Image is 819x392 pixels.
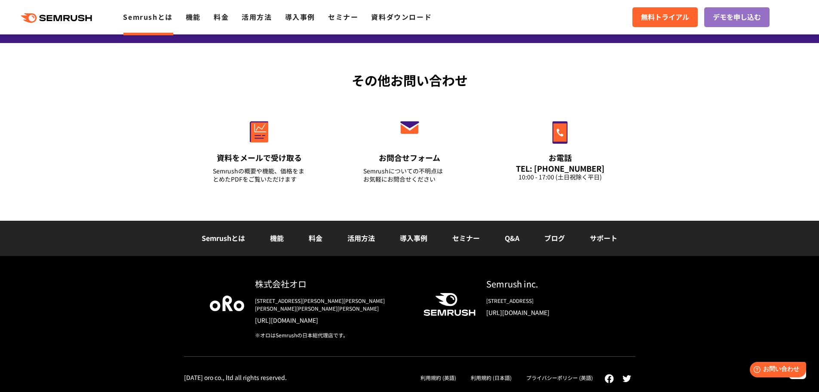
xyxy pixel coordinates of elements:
a: 料金 [214,12,229,22]
a: 料金 [309,233,322,243]
div: [DATE] oro co., ltd all rights reserved. [184,373,287,381]
div: お問合せフォーム [363,152,456,163]
a: デモを申し込む [704,7,770,27]
img: twitter [623,375,631,382]
a: 利用規約 (日本語) [471,374,512,381]
iframe: Help widget launcher [742,358,810,383]
a: セミナー [328,12,358,22]
div: [STREET_ADDRESS][PERSON_NAME][PERSON_NAME][PERSON_NAME][PERSON_NAME][PERSON_NAME] [255,297,410,312]
span: 無料トライアル [641,12,689,23]
a: [URL][DOMAIN_NAME] [255,316,410,324]
a: 導入事例 [285,12,315,22]
img: facebook [604,374,614,383]
a: 機能 [186,12,201,22]
a: [URL][DOMAIN_NAME] [486,308,610,317]
div: ※オロはSemrushの日本総代理店です。 [255,331,410,339]
a: 利用規約 (英語) [420,374,456,381]
a: お問合せフォーム Semrushについての不明点はお気軽にお問合せください [345,103,474,194]
a: 資料をメールで受け取る Semrushの概要や機能、価格をまとめたPDFをご覧いただけます [195,103,324,194]
span: デモを申し込む [713,12,761,23]
div: その他お問い合わせ [184,71,635,90]
a: 資料ダウンロード [371,12,432,22]
div: TEL: [PHONE_NUMBER] [514,164,607,173]
a: 活用方法 [242,12,272,22]
div: 資料をメールで受け取る [213,152,306,163]
a: プライバシーポリシー (英語) [526,374,593,381]
a: Q&A [505,233,519,243]
div: Semrushについての不明点は お気軽にお問合せください [363,167,456,183]
a: 導入事例 [400,233,427,243]
div: 株式会社オロ [255,278,410,290]
a: Semrushとは [123,12,172,22]
div: Semrush inc. [486,278,610,290]
div: [STREET_ADDRESS] [486,297,610,305]
div: 10:00 - 17:00 (土日祝除く平日) [514,173,607,181]
a: 機能 [270,233,284,243]
div: Semrushの概要や機能、価格をまとめたPDFをご覧いただけます [213,167,306,183]
a: サポート [590,233,617,243]
div: お電話 [514,152,607,163]
a: ブログ [544,233,565,243]
a: セミナー [452,233,480,243]
a: 無料トライアル [632,7,698,27]
a: Semrushとは [202,233,245,243]
a: 活用方法 [347,233,375,243]
img: oro company [210,296,244,311]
